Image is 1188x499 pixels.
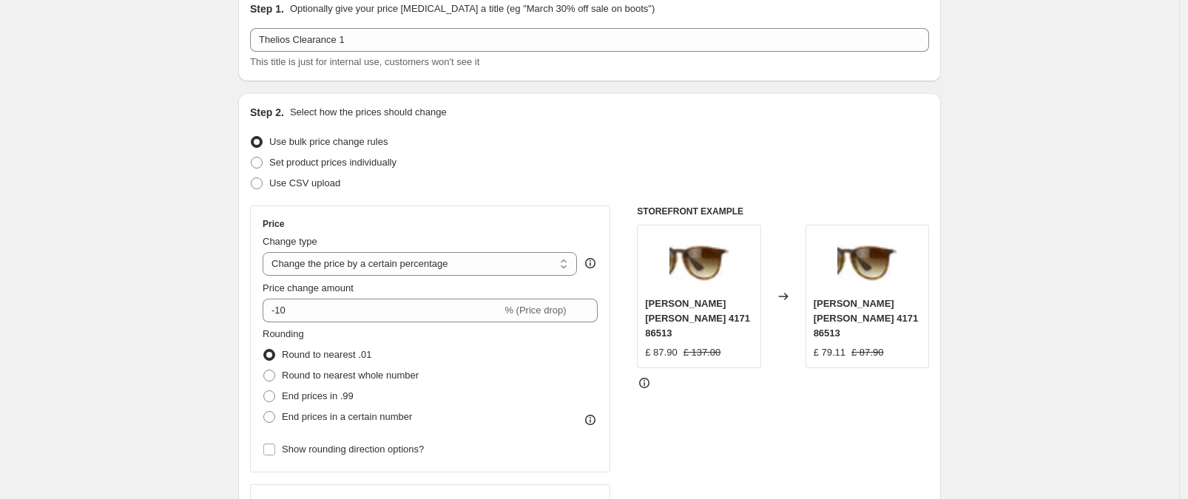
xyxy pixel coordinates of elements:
[282,411,412,422] span: End prices in a certain number
[263,328,304,339] span: Rounding
[504,305,566,316] span: % (Price drop)
[263,282,354,293] span: Price change amount
[669,233,729,292] img: ray-ban-erika-4171-86513-hd-1_80x.jpg
[637,206,929,217] h6: STOREFRONT EXAMPLE
[250,105,284,120] h2: Step 2.
[250,1,284,16] h2: Step 1.
[263,236,317,247] span: Change type
[814,298,919,339] span: [PERSON_NAME] [PERSON_NAME] 4171 86513
[250,28,929,52] input: 30% off holiday sale
[269,177,340,189] span: Use CSV upload
[837,233,897,292] img: ray-ban-erika-4171-86513-hd-1_80x.jpg
[684,347,721,358] span: £ 137.00
[282,349,371,360] span: Round to nearest .01
[645,347,677,358] span: £ 87.90
[263,218,284,230] h3: Price
[282,390,354,401] span: End prices in .99
[282,370,419,381] span: Round to nearest whole number
[282,444,424,455] span: Show rounding direction options?
[269,157,396,168] span: Set product prices individually
[250,56,479,67] span: This title is just for internal use, customers won't see it
[290,105,447,120] p: Select how the prices should change
[583,256,598,271] div: help
[263,299,502,322] input: -15
[269,136,388,147] span: Use bulk price change rules
[814,347,846,358] span: £ 79.11
[851,347,883,358] span: £ 87.90
[290,1,655,16] p: Optionally give your price [MEDICAL_DATA] a title (eg "March 30% off sale on boots")
[645,298,750,339] span: [PERSON_NAME] [PERSON_NAME] 4171 86513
